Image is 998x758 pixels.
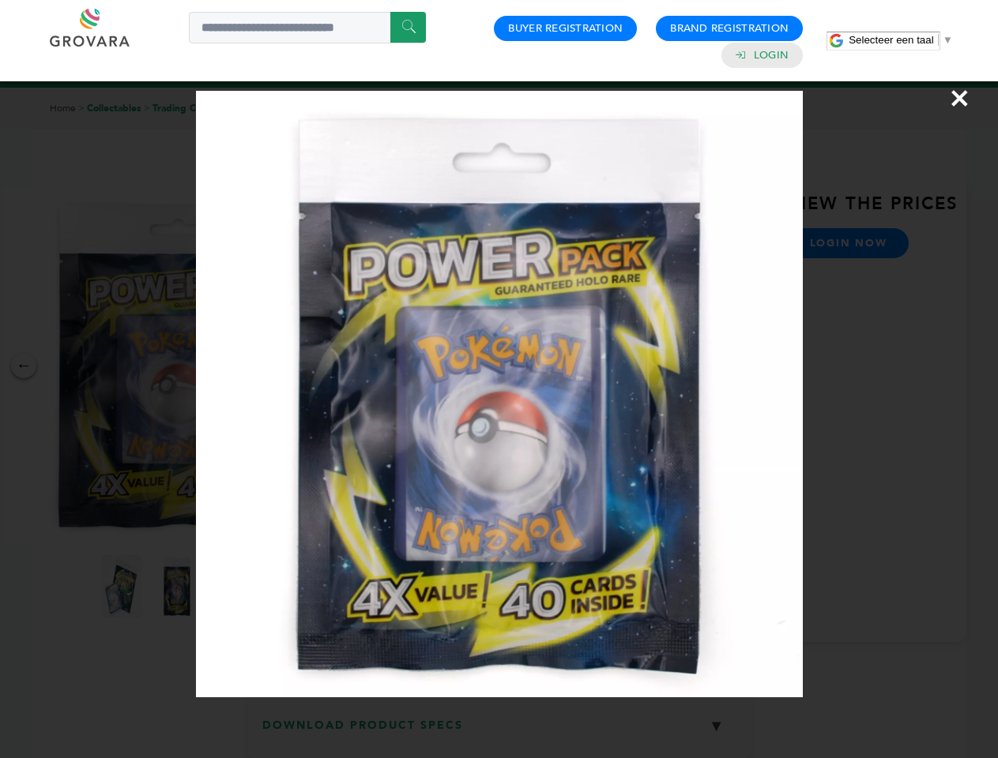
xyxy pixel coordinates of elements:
span: × [949,76,970,120]
a: Login [754,48,789,62]
input: Search a product or brand... [189,12,426,43]
span: ▼ [943,34,953,46]
a: Brand Registration [670,21,789,36]
span: Selecteer een taal [849,34,933,46]
span: ​ [938,34,939,46]
a: Buyer Registration [508,21,623,36]
img: Image Preview [196,91,803,697]
a: Selecteer een taal​ [849,34,953,46]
